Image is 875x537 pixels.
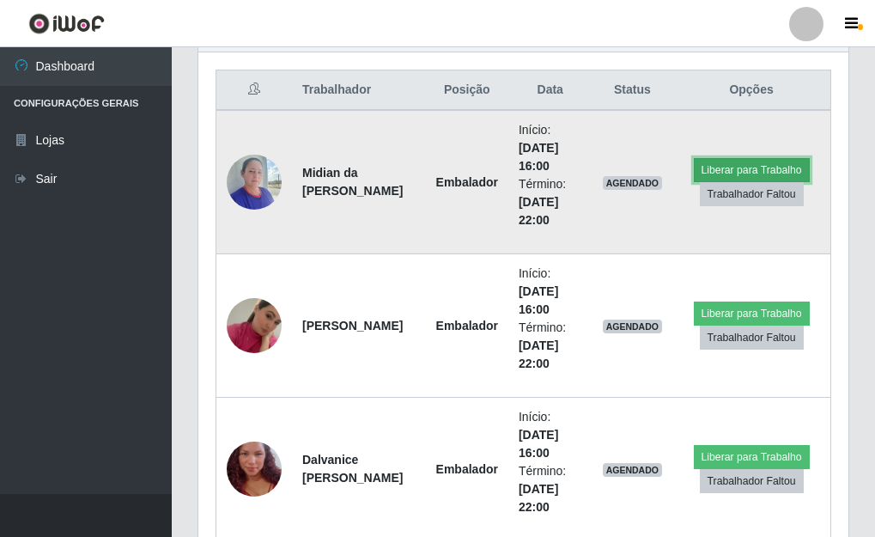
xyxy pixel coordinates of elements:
[672,70,830,111] th: Opções
[694,158,810,182] button: Liberar para Trabalho
[519,121,582,175] li: Início:
[227,420,282,518] img: 1742861123307.jpeg
[519,408,582,462] li: Início:
[603,320,663,333] span: AGENDADO
[436,319,498,333] strong: Embalador
[519,175,582,229] li: Término:
[519,428,558,460] time: [DATE] 16:00
[28,13,105,34] img: CoreUI Logo
[700,326,804,350] button: Trabalhador Faltou
[592,70,673,111] th: Status
[700,469,804,493] button: Trabalhador Faltou
[519,482,558,514] time: [DATE] 22:00
[519,195,558,227] time: [DATE] 22:00
[519,141,558,173] time: [DATE] 16:00
[700,182,804,206] button: Trabalhador Faltou
[436,462,498,476] strong: Embalador
[436,175,498,189] strong: Embalador
[302,453,403,485] strong: Dalvanice [PERSON_NAME]
[519,319,582,373] li: Término:
[519,339,558,370] time: [DATE] 22:00
[302,319,403,333] strong: [PERSON_NAME]
[227,145,282,218] img: 1723687627540.jpeg
[603,176,663,190] span: AGENDADO
[292,70,426,111] th: Trabalhador
[519,284,558,316] time: [DATE] 16:00
[227,277,282,375] img: 1741890042510.jpeg
[603,463,663,477] span: AGENDADO
[519,462,582,516] li: Término:
[508,70,592,111] th: Data
[694,445,810,469] button: Liberar para Trabalho
[694,302,810,326] button: Liberar para Trabalho
[426,70,508,111] th: Posição
[302,166,403,198] strong: Midian da [PERSON_NAME]
[519,265,582,319] li: Início:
